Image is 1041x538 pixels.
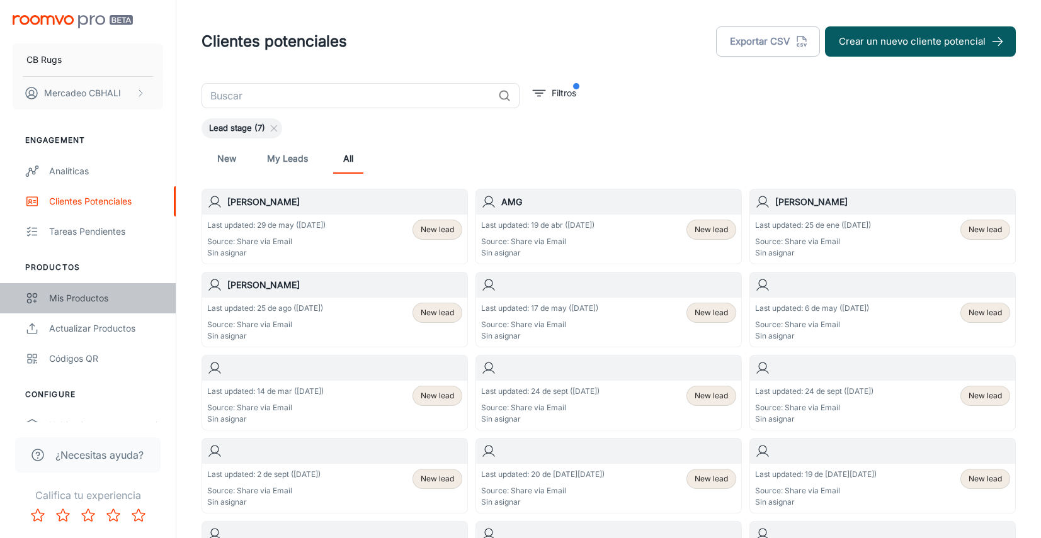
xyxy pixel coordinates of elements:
[267,143,308,174] a: My Leads
[49,164,163,178] div: Analíticas
[207,330,323,342] p: Sin asignar
[421,307,454,318] span: New lead
[421,473,454,485] span: New lead
[202,118,282,138] div: Lead stage (7)
[481,319,598,330] p: Source: Share via Email
[475,189,742,264] a: AMGLast updated: 19 de abr ([DATE])Source: Share via EmailSin asignarNew lead
[202,122,273,135] span: Lead stage (7)
[755,413,873,425] p: Sin asignar
[695,224,728,235] span: New lead
[475,355,742,430] a: Last updated: 24 de sept ([DATE])Source: Share via EmailSin asignarNew lead
[13,15,133,28] img: Roomvo PRO Beta
[421,224,454,235] span: New lead
[969,224,1002,235] span: New lead
[207,469,321,480] p: Last updated: 2 de sept ([DATE])
[755,485,877,496] p: Source: Share via Email
[202,355,468,430] a: Last updated: 14 de mar ([DATE])Source: Share via EmailSin asignarNew lead
[755,386,873,397] p: Last updated: 24 de sept ([DATE])
[49,225,163,238] div: Tareas pendientes
[207,496,321,508] p: Sin asignar
[333,143,363,174] a: All
[49,194,163,208] div: Clientes potenciales
[969,473,1002,485] span: New lead
[13,43,163,76] button: CB Rugs
[755,496,877,508] p: Sin asignar
[202,189,468,264] a: [PERSON_NAME]Last updated: 29 de may ([DATE])Source: Share via EmailSin asignarNew lead
[716,26,820,57] button: Exportar CSV
[530,83,579,103] button: filter
[207,386,324,397] p: Last updated: 14 de mar ([DATE])
[749,355,1016,430] a: Last updated: 24 de sept ([DATE])Source: Share via EmailSin asignarNew lead
[755,247,871,259] p: Sin asignar
[481,485,605,496] p: Source: Share via Email
[749,438,1016,513] a: Last updated: 19 de [DATE][DATE])Source: Share via EmailSin asignarNew lead
[755,469,877,480] p: Last updated: 19 de [DATE][DATE])
[755,303,869,314] p: Last updated: 6 de may ([DATE])
[755,236,871,247] p: Source: Share via Email
[481,469,605,480] p: Last updated: 20 de [DATE][DATE])
[755,402,873,413] p: Source: Share via Email
[126,503,151,528] button: Rate 5 star
[207,303,323,314] p: Last updated: 25 de ago ([DATE])
[207,485,321,496] p: Source: Share via Email
[749,189,1016,264] a: [PERSON_NAME]Last updated: 25 de ene ([DATE])Source: Share via EmailSin asignarNew lead
[481,386,600,397] p: Last updated: 24 de sept ([DATE])
[749,272,1016,347] a: Last updated: 6 de may ([DATE])Source: Share via EmailSin asignarNew lead
[44,86,121,100] p: Mercadeo CBHALI
[552,86,576,100] p: Filtros
[207,220,326,231] p: Last updated: 29 de may ([DATE])
[212,143,242,174] a: New
[825,26,1016,57] button: Crear un nuevo cliente potencial
[481,303,598,314] p: Last updated: 17 de may ([DATE])
[202,438,468,513] a: Last updated: 2 de sept ([DATE])Source: Share via EmailSin asignarNew lead
[26,53,62,67] p: CB Rugs
[481,413,600,425] p: Sin asignar
[25,503,50,528] button: Rate 1 star
[755,220,871,231] p: Last updated: 25 de ene ([DATE])
[227,278,462,292] h6: [PERSON_NAME]
[481,330,598,342] p: Sin asignar
[969,307,1002,318] span: New lead
[101,503,126,528] button: Rate 4 star
[55,447,144,462] span: ¿Necesitas ayuda?
[421,390,454,401] span: New lead
[475,438,742,513] a: Last updated: 20 de [DATE][DATE])Source: Share via EmailSin asignarNew lead
[755,330,869,342] p: Sin asignar
[50,503,76,528] button: Rate 2 star
[49,418,153,432] div: Habitaciones
[202,83,493,108] input: Buscar
[501,195,736,209] h6: AMG
[202,272,468,347] a: [PERSON_NAME]Last updated: 25 de ago ([DATE])Source: Share via EmailSin asignarNew lead
[49,291,163,305] div: Mis productos
[481,402,600,413] p: Source: Share via Email
[481,247,594,259] p: Sin asignar
[207,247,326,259] p: Sin asignar
[481,220,594,231] p: Last updated: 19 de abr ([DATE])
[13,77,163,109] button: Mercadeo CBHALI
[775,195,1010,209] h6: [PERSON_NAME]
[49,352,163,366] div: Códigos QR
[202,30,347,53] h1: Clientes potenciales
[969,390,1002,401] span: New lead
[10,488,166,503] p: Califica tu experiencia
[76,503,101,528] button: Rate 3 star
[695,307,728,318] span: New lead
[475,272,742,347] a: Last updated: 17 de may ([DATE])Source: Share via EmailSin asignarNew lead
[207,319,323,330] p: Source: Share via Email
[695,473,728,485] span: New lead
[755,319,869,330] p: Source: Share via Email
[207,402,324,413] p: Source: Share via Email
[207,236,326,247] p: Source: Share via Email
[207,413,324,425] p: Sin asignar
[227,195,462,209] h6: [PERSON_NAME]
[481,236,594,247] p: Source: Share via Email
[695,390,728,401] span: New lead
[481,496,605,508] p: Sin asignar
[49,322,163,335] div: Actualizar productos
